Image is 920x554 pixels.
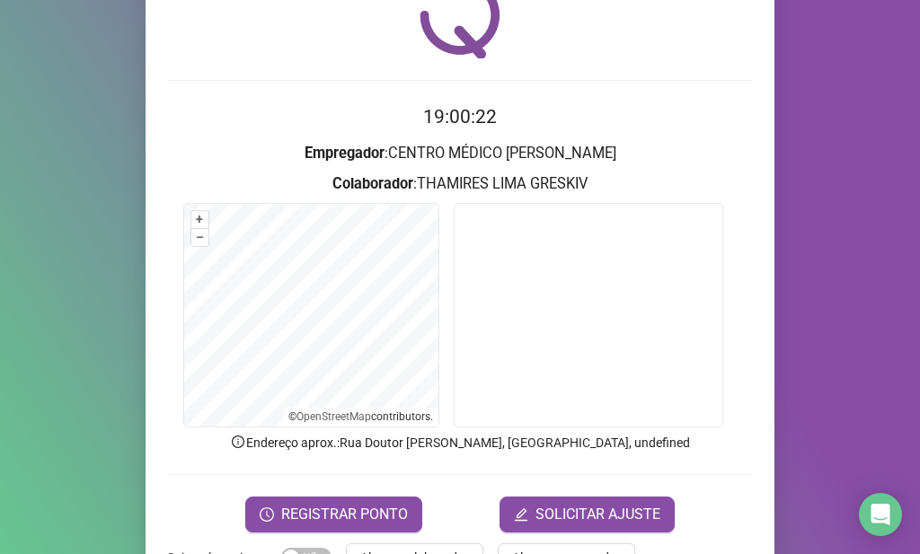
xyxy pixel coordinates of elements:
[191,229,208,246] button: –
[245,497,422,532] button: REGISTRAR PONTO
[514,507,528,522] span: edit
[423,106,497,128] time: 19:00:22
[191,211,208,228] button: +
[230,434,246,450] span: info-circle
[500,497,675,532] button: editSOLICITAR AJUSTE
[305,145,385,162] strong: Empregador
[167,433,753,453] p: Endereço aprox. : Rua Doutor [PERSON_NAME], [GEOGRAPHIC_DATA], undefined
[296,410,371,423] a: OpenStreetMap
[167,142,753,165] h3: : CENTRO MÉDICO [PERSON_NAME]
[332,175,413,192] strong: Colaborador
[167,172,753,196] h3: : THAMIRES LIMA GRESKIV
[288,410,433,423] li: © contributors.
[281,504,408,525] span: REGISTRAR PONTO
[535,504,660,525] span: SOLICITAR AJUSTE
[859,493,902,536] div: Open Intercom Messenger
[260,507,274,522] span: clock-circle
